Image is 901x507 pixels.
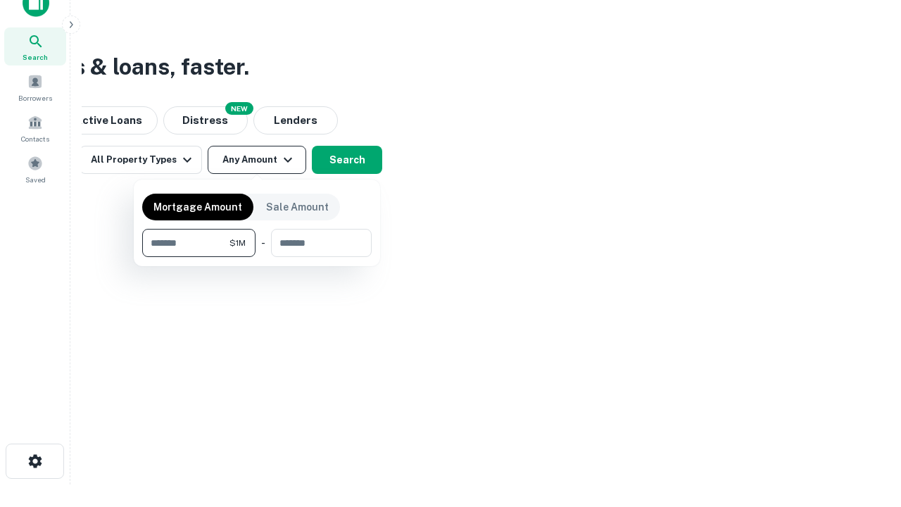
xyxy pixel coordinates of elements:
p: Sale Amount [266,199,329,215]
p: Mortgage Amount [153,199,242,215]
iframe: Chat Widget [831,394,901,462]
span: $1M [229,237,246,249]
div: - [261,229,265,257]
